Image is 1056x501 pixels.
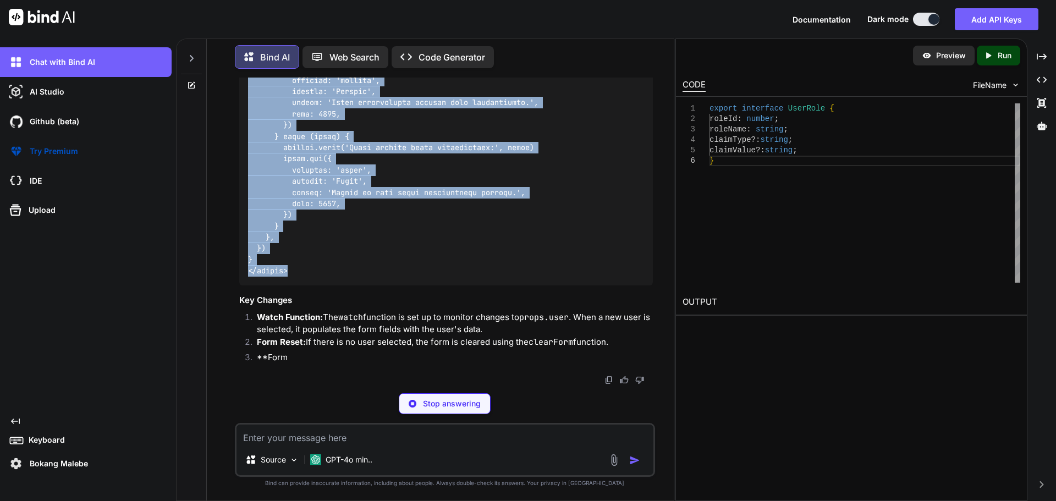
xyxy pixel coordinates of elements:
span: string [765,146,793,155]
h3: Key Changes [239,294,653,307]
p: Web Search [329,51,380,64]
span: UserRole [788,104,825,113]
p: The function is set up to monitor changes to . When a new user is selected, it populates the form... [257,311,653,336]
p: Bokang Malebe [25,458,88,469]
span: claimType?: [710,135,760,144]
span: : [737,114,741,123]
img: attachment [608,454,620,466]
p: AI Studio [25,86,64,97]
div: 6 [683,156,695,166]
span: string [760,135,788,144]
span: claimValue?: [710,146,765,155]
div: 1 [683,103,695,114]
span: Dark mode [867,14,909,25]
span: FileName [973,80,1007,91]
strong: Form Reset: [257,337,306,347]
div: 5 [683,145,695,156]
p: Github (beta) [25,116,79,127]
img: settings [7,454,25,473]
div: 2 [683,114,695,124]
div: 4 [683,135,695,145]
img: icon [629,455,640,466]
img: premium [7,142,25,161]
p: Keyboard [24,434,65,445]
img: darkChat [7,53,25,71]
img: preview [922,51,932,60]
span: ; [774,114,778,123]
span: ; [788,135,793,144]
span: { [829,104,834,113]
img: darkAi-studio [7,82,25,101]
img: dislike [635,376,644,384]
div: 3 [683,124,695,135]
span: : [746,125,751,134]
span: string [756,125,783,134]
span: number [746,114,774,123]
h2: OUTPUT [676,289,1027,315]
img: copy [604,376,613,384]
p: Stop answering [423,398,481,409]
span: ; [783,125,788,134]
code: clearForm [529,337,573,348]
img: Pick Models [289,455,299,465]
code: props.user [519,312,569,323]
img: Bind AI [9,9,75,25]
img: GPT-4o mini [310,454,321,465]
p: Bind AI [260,51,290,64]
p: Try Premium [25,146,78,157]
code: watch [338,312,363,323]
p: GPT-4o min.. [326,454,372,465]
p: Source [261,454,286,465]
img: cloudideIcon [7,172,25,190]
span: export [710,104,737,113]
p: IDE [25,175,42,186]
span: } [710,156,714,165]
img: like [620,376,629,384]
p: Chat with Bind AI [25,57,95,68]
div: CODE [683,79,706,92]
p: Code Generator [419,51,485,64]
span: roleName [710,125,746,134]
button: Add API Keys [955,8,1038,30]
span: interface [742,104,784,113]
span: Documentation [793,15,851,24]
strong: Watch Function: [257,312,323,322]
p: If there is no user selected, the form is cleared using the function. [257,336,653,349]
p: Upload [24,205,56,216]
img: githubDark [7,112,25,131]
p: Preview [936,50,966,61]
p: Bind can provide inaccurate information, including about people. Always double-check its answers.... [235,479,655,487]
img: chevron down [1011,80,1020,90]
button: Documentation [793,14,851,25]
p: Run [998,50,1011,61]
span: roleId [710,114,737,123]
span: ; [793,146,797,155]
